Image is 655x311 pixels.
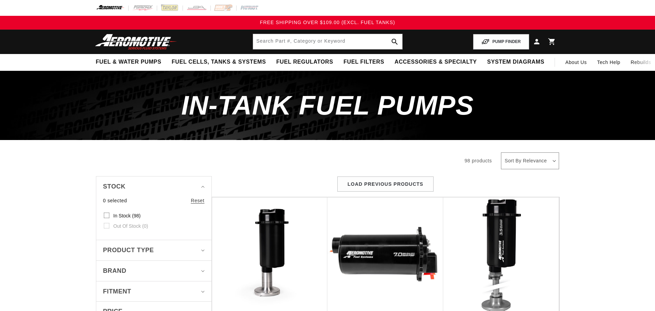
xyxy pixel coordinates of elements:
span: Fuel Filters [343,58,384,66]
button: Load Previous Products [337,176,434,192]
summary: Fuel Cells, Tanks & Systems [166,54,271,70]
span: About Us [565,60,587,65]
img: Aeromotive [93,34,179,50]
span: Fuel & Water Pumps [96,58,162,66]
a: Reset [191,197,205,204]
span: In-Tank Fuel Pumps [181,90,474,120]
button: search button [387,34,402,49]
summary: Product type (0 selected) [103,240,205,260]
span: In stock (98) [113,213,141,219]
span: Fuel Cells, Tanks & Systems [172,58,266,66]
summary: Fuel & Water Pumps [91,54,167,70]
span: FREE SHIPPING OVER $109.00 (EXCL. FUEL TANKS) [260,20,395,25]
span: Stock [103,182,126,192]
summary: Brand (0 selected) [103,261,205,281]
summary: Fuel Filters [338,54,390,70]
summary: Tech Help [592,54,626,71]
summary: Accessories & Specialty [390,54,482,70]
summary: Stock (0 selected) [103,176,205,197]
span: Product type [103,245,154,255]
span: System Diagrams [487,58,544,66]
span: Fuel Regulators [276,58,333,66]
span: Brand [103,266,127,276]
a: About Us [560,54,592,71]
span: Out of stock (0) [113,223,148,229]
span: Accessories & Specialty [395,58,477,66]
input: Search by Part Number, Category or Keyword [253,34,402,49]
span: Tech Help [597,58,621,66]
summary: System Diagrams [482,54,549,70]
span: 98 products [465,158,492,163]
summary: Fuel Regulators [271,54,338,70]
span: Fitment [103,287,131,297]
span: 0 selected [103,197,127,204]
span: Rebuilds [631,58,651,66]
button: PUMP FINDER [473,34,529,50]
summary: Fitment (0 selected) [103,281,205,302]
